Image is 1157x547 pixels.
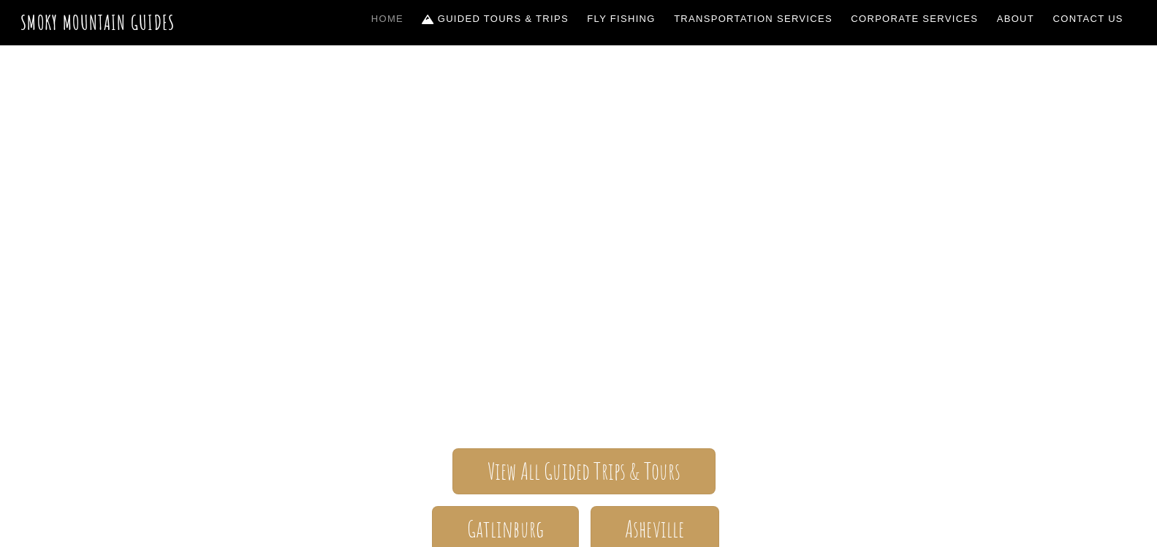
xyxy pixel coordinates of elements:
a: Home [365,4,409,34]
span: Gatlinburg [467,521,545,537]
span: The ONLY one-stop, full Service Guide Company for the Gatlinburg and [GEOGRAPHIC_DATA] side of th... [155,292,1003,404]
span: Asheville [625,521,684,537]
a: Corporate Services [846,4,985,34]
a: Guided Tours & Trips [417,4,574,34]
a: About [991,4,1040,34]
span: View All Guided Trips & Tours [488,464,681,479]
a: Smoky Mountain Guides [20,10,175,34]
a: View All Guided Trips & Tours [452,448,715,494]
a: Transportation Services [668,4,838,34]
span: Smoky Mountain Guides [155,219,1003,292]
a: Contact Us [1047,4,1129,34]
a: Fly Fishing [582,4,661,34]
